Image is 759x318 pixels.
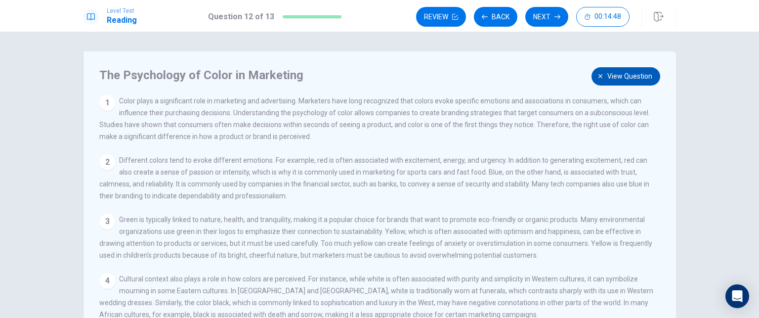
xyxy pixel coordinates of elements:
[576,7,630,27] button: 00:14:48
[591,67,660,86] button: View question
[208,11,274,23] h1: Question 12 of 13
[725,284,749,308] div: Open Intercom Messenger
[99,273,115,289] div: 4
[99,97,650,140] span: Color plays a significant role in marketing and advertising. Marketers have long recognized that ...
[594,13,621,21] span: 00:14:48
[107,14,137,26] h1: Reading
[107,7,137,14] span: Level Test
[607,70,652,83] span: View question
[99,154,115,170] div: 2
[474,7,517,27] button: Back
[99,214,115,229] div: 3
[99,95,115,111] div: 1
[99,156,649,200] span: Different colors tend to evoke different emotions. For example, red is often associated with exci...
[525,7,568,27] button: Next
[99,216,652,259] span: Green is typically linked to nature, health, and tranquility, making it a popular choice for bran...
[416,7,466,27] button: Review
[99,67,658,83] h4: The Psychology of Color in Marketing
